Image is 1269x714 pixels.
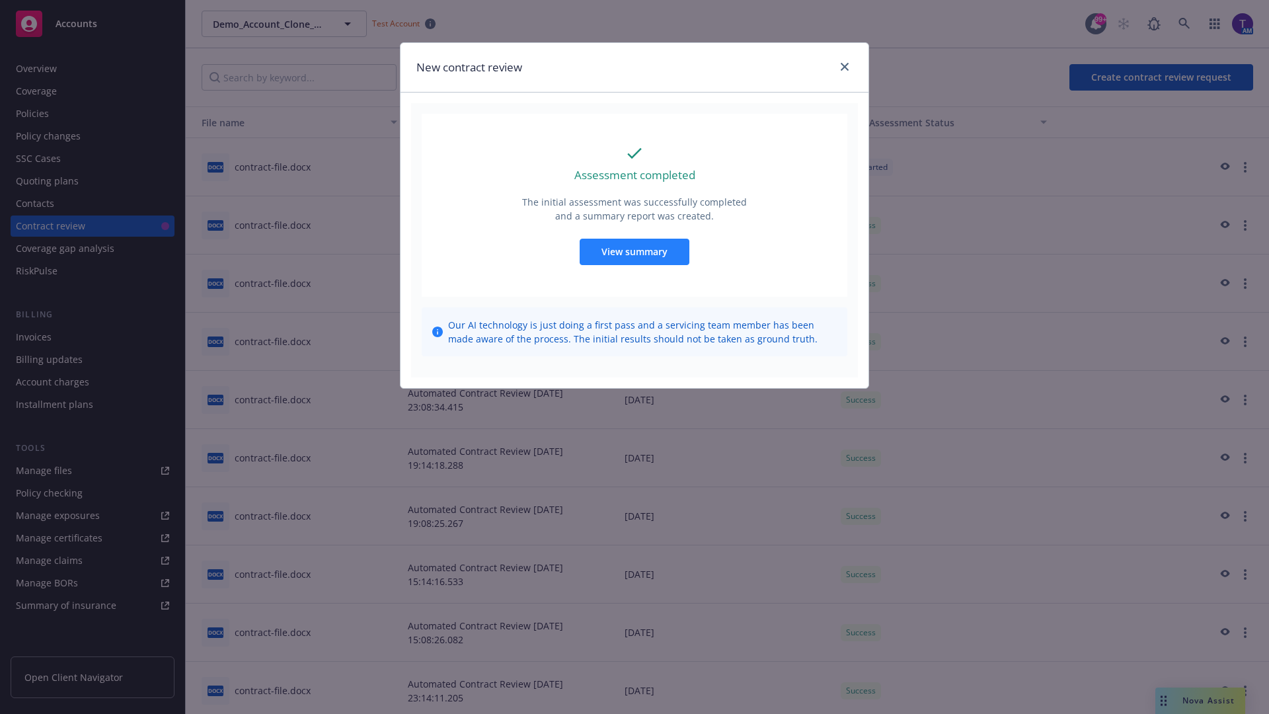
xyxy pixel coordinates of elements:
p: Assessment completed [574,167,695,184]
a: close [837,59,853,75]
span: Our AI technology is just doing a first pass and a servicing team member has been made aware of t... [448,318,837,346]
p: The initial assessment was successfully completed and a summary report was created. [521,195,748,223]
h1: New contract review [416,59,522,76]
span: View summary [601,245,668,258]
button: View summary [580,239,689,265]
